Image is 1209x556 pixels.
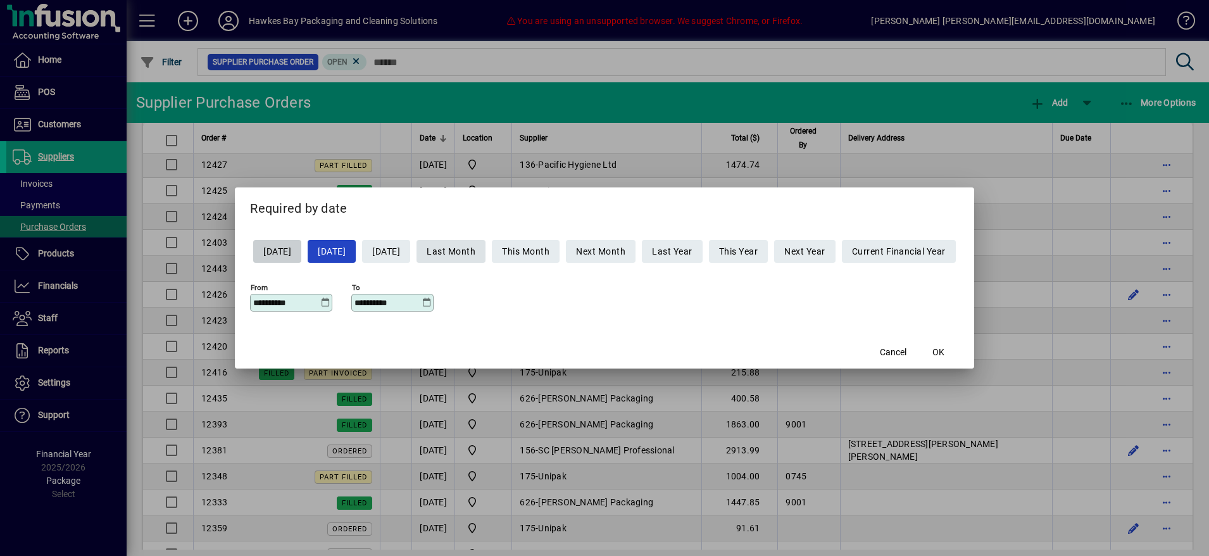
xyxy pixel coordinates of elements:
button: Current Financial Year [842,240,956,263]
span: Next Month [576,241,625,262]
mat-label: From [251,283,268,292]
button: Next Year [774,240,836,263]
span: Current Financial Year [852,241,946,262]
button: [DATE] [362,240,410,263]
span: This Year [719,241,758,262]
button: OK [918,341,959,363]
span: Last Month [427,241,475,262]
span: This Month [502,241,549,262]
span: [DATE] [263,241,291,262]
span: Next Year [784,241,825,262]
span: Last Year [652,241,692,262]
button: [DATE] [253,240,301,263]
button: Cancel [873,341,913,363]
span: Cancel [880,346,906,359]
h2: Required by date [235,187,974,224]
span: OK [932,346,944,359]
button: This Year [709,240,768,263]
button: Last Year [642,240,703,263]
button: This Month [492,240,560,263]
button: Next Month [566,240,636,263]
span: [DATE] [372,241,400,262]
button: [DATE] [308,240,356,263]
mat-label: To [352,283,360,292]
span: [DATE] [318,241,346,262]
button: Last Month [417,240,485,263]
